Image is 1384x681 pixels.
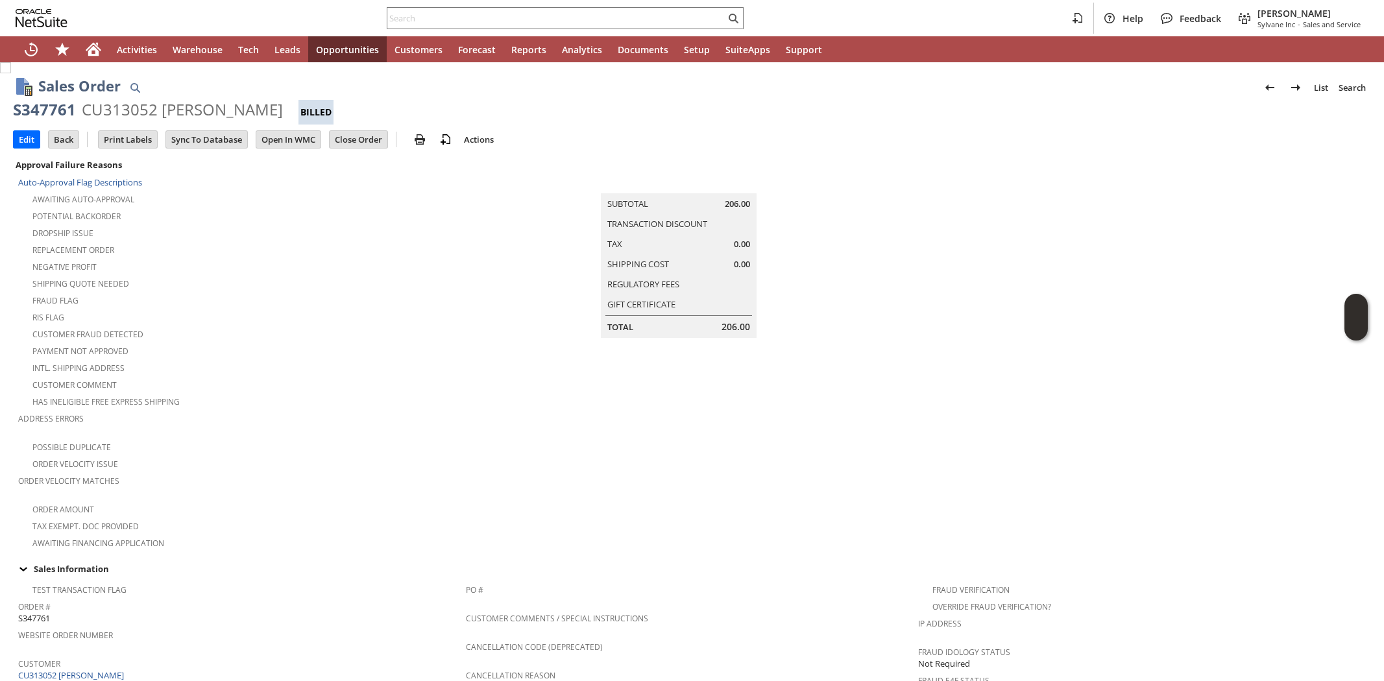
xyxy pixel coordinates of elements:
h1: Sales Order [38,75,121,97]
span: SuiteApps [725,43,770,56]
div: Billed [298,100,334,125]
div: S347761 [13,99,76,120]
span: Analytics [562,43,602,56]
a: Recent Records [16,36,47,62]
td: Sales Information [13,560,1371,577]
a: Order # [18,601,51,612]
a: Opportunities [308,36,387,62]
span: 0.00 [734,238,750,250]
a: Address Errors [18,413,84,424]
a: Order Velocity Issue [32,459,118,470]
span: Support [786,43,822,56]
span: Customers [395,43,443,56]
a: Leads [267,36,308,62]
img: print.svg [412,132,428,147]
a: Activities [109,36,165,62]
a: Intl. Shipping Address [32,363,125,374]
span: Sales and Service [1303,19,1361,29]
a: Gift Certificate [607,298,675,310]
a: RIS flag [32,312,64,323]
a: Regulatory Fees [607,278,679,290]
span: Oracle Guided Learning Widget. To move around, please hold and drag [1344,318,1368,341]
span: Activities [117,43,157,56]
a: Tech [230,36,267,62]
a: Dropship Issue [32,228,93,239]
span: Tech [238,43,259,56]
a: Customer Comments / Special Instructions [466,613,648,624]
a: Forecast [450,36,504,62]
img: add-record.svg [438,132,454,147]
span: Leads [274,43,300,56]
a: Customer Comment [32,379,117,390]
input: Back [49,131,79,148]
input: Sync To Database [166,131,247,148]
iframe: Click here to launch Oracle Guided Learning Help Panel [1344,294,1368,340]
a: List [1309,77,1333,98]
span: - [1298,19,1300,29]
span: Setup [684,43,710,56]
a: Setup [676,36,718,62]
a: Actions [459,134,499,145]
span: 206.00 [722,320,750,333]
a: Search [1333,77,1371,98]
a: Shipping Quote Needed [32,278,129,289]
img: Quick Find [127,80,143,95]
svg: Home [86,42,101,57]
input: Search [387,10,725,26]
span: Feedback [1180,12,1221,25]
span: Opportunities [316,43,379,56]
div: CU313052 [PERSON_NAME] [82,99,283,120]
span: Forecast [458,43,496,56]
a: Fraud Flag [32,295,79,306]
a: Transaction Discount [607,218,707,230]
input: Open In WMC [256,131,321,148]
span: Documents [618,43,668,56]
a: Total [607,321,633,333]
a: Home [78,36,109,62]
a: Test Transaction Flag [32,584,127,595]
a: Warehouse [165,36,230,62]
svg: Recent Records [23,42,39,57]
span: 0.00 [734,258,750,270]
input: Edit [14,131,40,148]
a: Auto-Approval Flag Descriptions [18,176,142,188]
svg: Search [725,10,741,26]
span: Reports [511,43,546,56]
a: Payment not approved [32,346,128,357]
span: S347761 [18,612,50,625]
a: Order Velocity Matches [18,475,119,486]
svg: Shortcuts [55,42,70,57]
span: Warehouse [173,43,223,56]
a: Override Fraud Verification? [932,601,1051,612]
a: SuiteApps [718,36,778,62]
span: Sylvane Inc [1257,19,1295,29]
input: Print Labels [99,131,157,148]
a: Awaiting Financing Application [32,538,164,549]
a: Shipping Cost [607,258,669,270]
a: Has Ineligible Free Express Shipping [32,396,180,407]
a: Possible Duplicate [32,442,111,453]
span: 206.00 [725,198,750,210]
span: [PERSON_NAME] [1257,7,1361,19]
a: Order Amount [32,504,94,515]
a: PO # [466,584,483,595]
a: Customer Fraud Detected [32,329,143,340]
a: Cancellation Reason [466,670,555,681]
a: Reports [504,36,554,62]
img: Previous [1262,80,1278,95]
a: Awaiting Auto-Approval [32,194,134,205]
a: Customers [387,36,450,62]
img: Next [1288,80,1304,95]
a: Documents [610,36,676,62]
a: Tax [607,238,622,250]
span: Help [1123,12,1143,25]
a: CU313052 [PERSON_NAME] [18,669,127,681]
span: Not Required [918,658,970,670]
a: Subtotal [607,198,648,209]
a: Analytics [554,36,610,62]
a: Potential Backorder [32,211,121,222]
a: Website Order Number [18,630,113,641]
a: Customer [18,658,60,669]
a: Negative Profit [32,261,97,272]
input: Close Order [330,131,387,148]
